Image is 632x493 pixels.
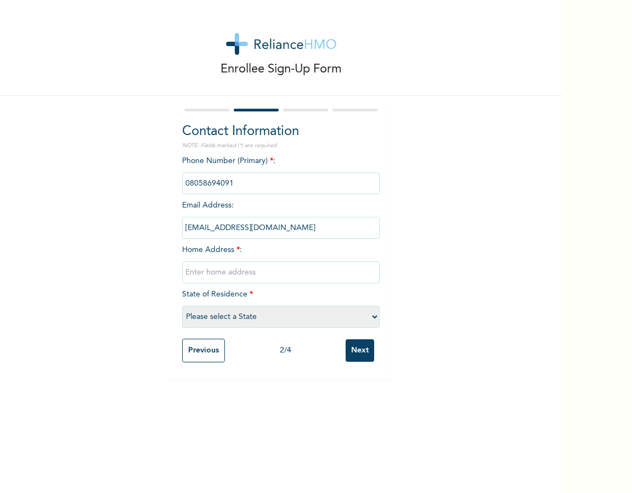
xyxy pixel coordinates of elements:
[182,201,380,232] span: Email Address :
[182,217,380,239] input: Enter email Address
[182,157,380,187] span: Phone Number (Primary) :
[182,261,380,283] input: Enter home address
[221,60,342,79] p: Enrollee Sign-Up Form
[182,290,380,321] span: State of Residence
[225,345,346,356] div: 2 / 4
[182,142,380,150] p: NOTE: Fields marked (*) are required
[182,246,380,276] span: Home Address :
[182,339,225,362] input: Previous
[226,33,336,55] img: logo
[346,339,374,362] input: Next
[182,172,380,194] input: Enter Primary Phone Number
[182,122,380,142] h2: Contact Information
